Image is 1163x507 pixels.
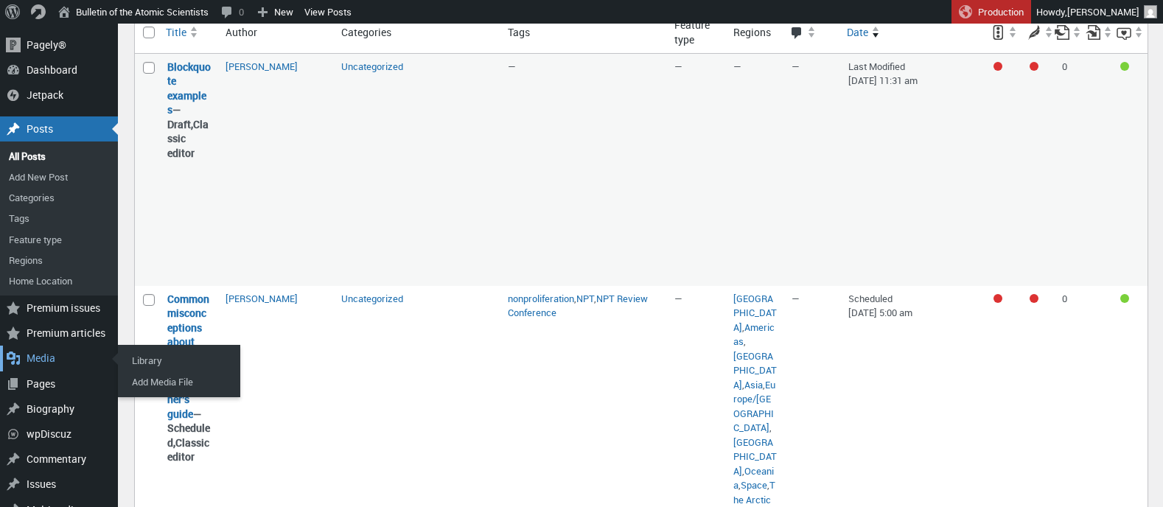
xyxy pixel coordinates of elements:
th: Tags [500,12,667,53]
div: Needs improvement [1030,294,1038,303]
span: Comments [790,27,804,41]
a: NPT [576,292,594,305]
span: — [792,60,800,73]
span: — [674,292,682,305]
a: Title [160,19,218,46]
div: Focus keyphrase not set [993,294,1002,303]
strong: — [167,60,211,161]
th: Author [218,12,334,53]
a: Uncategorized [341,60,403,73]
strong: — [167,292,211,464]
a: [GEOGRAPHIC_DATA] [733,292,777,334]
div: Good [1120,62,1129,71]
span: Date [847,25,868,40]
a: Europe/[GEOGRAPHIC_DATA] [733,378,775,435]
th: Regions [726,12,784,53]
a: Date [841,19,982,46]
a: Americas [733,321,775,349]
a: The Arctic [733,478,775,506]
a: Asia [744,378,763,391]
th: Feature type [667,12,725,53]
td: Last Modified [DATE] 11:31 am [841,54,982,286]
a: “Common misconceptions about the NPT: A practitioner’s guide” (Edit) [167,292,209,421]
a: Oceania [733,464,774,492]
span: — [508,60,516,73]
span: Title [166,25,186,40]
span: — [792,292,800,305]
a: [PERSON_NAME] [226,292,298,305]
div: Needs improvement [1030,62,1038,71]
span: [PERSON_NAME] [1067,5,1139,18]
a: Add Media File [122,371,240,392]
a: SEO score [982,19,1018,46]
a: Readability score [1019,19,1054,46]
a: Outgoing internal links [1055,19,1082,46]
span: Scheduled, [167,421,210,450]
a: Uncategorized [341,292,403,305]
a: Received internal links [1086,19,1113,46]
a: [GEOGRAPHIC_DATA] [733,436,777,478]
span: Draft, [167,117,193,131]
th: Categories [334,12,500,53]
a: nonproliferation [508,292,574,305]
div: Focus keyphrase not set [993,62,1002,71]
span: Classic editor [167,436,209,464]
span: — [674,60,682,73]
a: Inclusive language score [1117,19,1144,46]
div: Good [1120,294,1129,303]
span: Classic editor [167,117,209,160]
a: Space [741,478,767,492]
a: Library [122,350,240,371]
a: NPT Review Conference [508,292,648,320]
td: 0 [1055,54,1086,286]
a: [PERSON_NAME] [226,60,298,73]
span: — [733,60,741,73]
a: “Blockquote examples” (Edit) [167,60,211,117]
a: [GEOGRAPHIC_DATA] [733,349,777,391]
